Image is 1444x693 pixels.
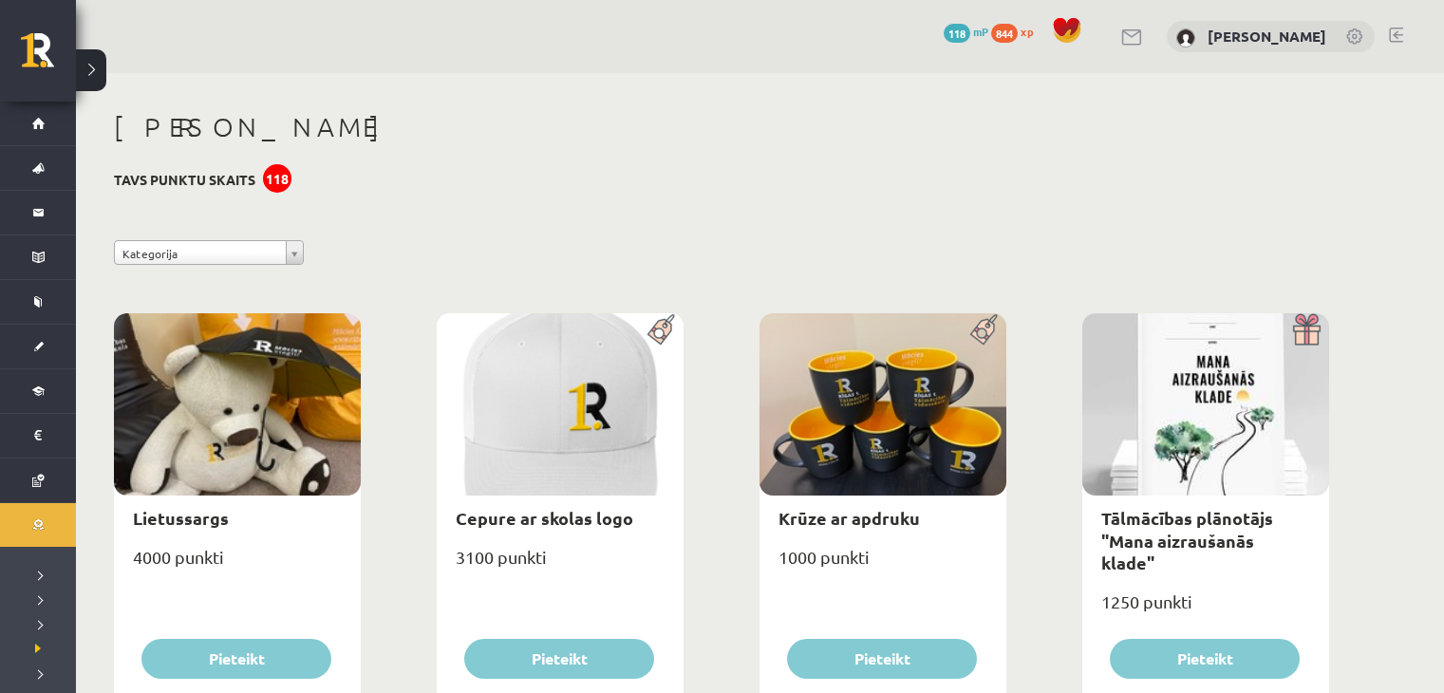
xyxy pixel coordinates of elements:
[1286,313,1329,346] img: Dāvana ar pārsteigumu
[437,541,684,589] div: 3100 punkti
[778,507,920,529] a: Krūze ar apdruku
[944,24,970,43] span: 118
[122,241,278,266] span: Kategorija
[114,541,361,589] div: 4000 punkti
[991,24,1018,43] span: 844
[114,240,304,265] a: Kategorija
[114,172,255,188] h3: Tavs punktu skaits
[760,541,1006,589] div: 1000 punkti
[464,639,654,679] button: Pieteikt
[991,24,1042,39] a: 844 xp
[21,33,76,81] a: Rīgas 1. Tālmācības vidusskola
[944,24,988,39] a: 118 mP
[1101,507,1273,573] a: Tālmācības plānotājs "Mana aizraušanās klade"
[1021,24,1033,39] span: xp
[787,639,977,679] button: Pieteikt
[456,507,633,529] a: Cepure ar skolas logo
[1176,28,1195,47] img: Anastasija Vasiļevska
[1208,27,1326,46] a: [PERSON_NAME]
[1082,586,1329,633] div: 1250 punkti
[141,639,331,679] button: Pieteikt
[641,313,684,346] img: Populāra prece
[114,111,1329,143] h1: [PERSON_NAME]
[1110,639,1300,679] button: Pieteikt
[133,507,229,529] a: Lietussargs
[973,24,988,39] span: mP
[964,313,1006,346] img: Populāra prece
[263,164,291,193] div: 118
